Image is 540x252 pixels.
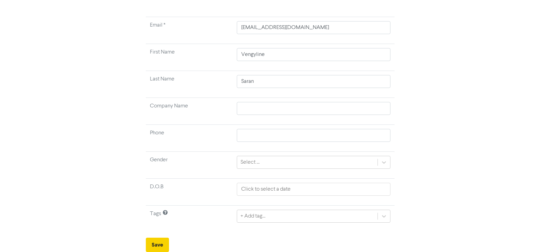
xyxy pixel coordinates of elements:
iframe: Chat Widget [454,178,540,252]
td: Last Name [146,71,233,98]
td: Company Name [146,98,233,125]
td: First Name [146,44,233,71]
button: Save [146,238,169,252]
div: + Add tag... [241,212,265,220]
td: D.O.B [146,179,233,206]
input: Click to select a date [237,183,390,196]
td: Phone [146,125,233,152]
div: Select ... [241,158,260,166]
td: Gender [146,152,233,179]
td: Required [146,17,233,44]
td: Tags [146,206,233,233]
